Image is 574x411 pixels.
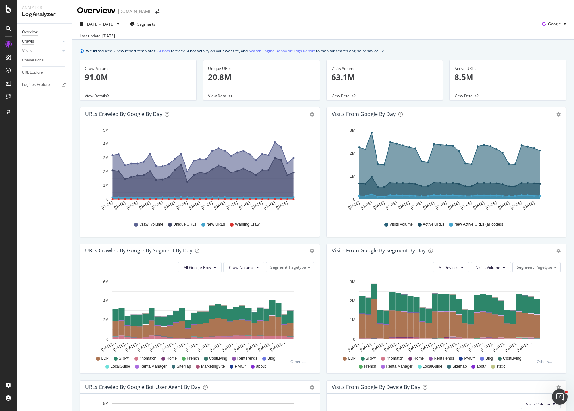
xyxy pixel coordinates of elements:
[173,222,196,227] span: Unique URLs
[270,264,287,270] span: Segment
[471,262,511,272] button: Visits Volume
[380,46,385,56] button: close banner
[526,401,550,407] span: Visits Volume
[556,249,561,253] div: gear
[389,222,413,227] span: Visits Volume
[353,337,355,342] text: 0
[201,200,214,210] text: [DATE]
[454,222,503,227] span: New Active URLs (all codes)
[80,33,115,39] div: Last update
[235,364,246,369] span: PMC/*
[435,200,448,210] text: [DATE]
[485,356,493,361] span: Blog
[413,356,424,361] span: Home
[263,200,276,210] text: [DATE]
[472,200,485,210] text: [DATE]
[229,265,254,270] span: Crawl Volume
[455,66,561,72] div: Active URLs
[77,19,122,29] button: [DATE] - [DATE]
[128,19,158,29] button: Segments
[207,222,225,227] span: New URLs
[347,200,360,210] text: [DATE]
[22,38,34,45] div: Crawls
[350,318,355,323] text: 1M
[138,200,151,210] text: [DATE]
[332,278,558,353] svg: A chart.
[552,389,568,405] iframe: Intercom live chat
[350,174,355,179] text: 1M
[85,384,200,390] div: URLs Crawled by Google bot User Agent By Day
[140,356,157,361] span: #nomatch
[535,264,552,270] span: Pagetype
[537,359,555,364] div: Others...
[106,337,108,342] text: 0
[310,112,314,117] div: gear
[85,93,107,99] span: View Details
[187,356,199,361] span: French
[106,197,108,202] text: 0
[176,200,189,210] text: [DATE]
[201,364,225,369] span: MarketingSite
[386,356,403,361] span: #nomatch
[126,200,139,210] text: [DATE]
[364,364,376,369] span: French
[103,318,108,323] text: 2M
[522,200,535,210] text: [DATE]
[213,200,226,210] text: [DATE]
[140,364,167,369] span: RentalManager
[22,48,32,54] div: Visits
[208,93,230,99] span: View Details
[350,151,355,156] text: 2M
[103,170,108,174] text: 2M
[86,21,114,27] span: [DATE] - [DATE]
[517,264,534,270] span: Segment
[452,364,467,369] span: Sitemap
[103,280,108,284] text: 6M
[166,356,177,361] span: Home
[178,262,222,272] button: All Google Bots
[235,222,260,227] span: Warning Crawl
[249,48,315,54] a: Search Engine Behavior: Logs Report
[423,222,444,227] span: Active URLs
[22,48,61,54] a: Visits
[332,111,396,117] div: Visits from Google by day
[251,200,264,210] text: [DATE]
[22,69,67,76] a: URL Explorer
[256,364,266,369] span: about
[497,200,510,210] text: [DATE]
[276,200,288,210] text: [DATE]
[22,11,66,18] div: LogAnalyzer
[237,356,257,361] span: RentTrends
[447,200,460,210] text: [DATE]
[372,200,385,210] text: [DATE]
[332,247,426,254] div: Visits from Google By Segment By Day
[163,200,176,210] text: [DATE]
[510,200,523,210] text: [DATE]
[77,5,116,16] div: Overview
[22,29,38,36] div: Overview
[460,200,473,210] text: [DATE]
[556,385,561,390] div: gear
[455,93,477,99] span: View Details
[22,57,44,64] div: Conversions
[332,72,438,83] p: 63.1M
[360,200,373,210] text: [DATE]
[455,72,561,83] p: 8.5M
[85,278,312,353] svg: A chart.
[477,364,486,369] span: about
[103,142,108,147] text: 4M
[22,69,44,76] div: URL Explorer
[434,356,454,361] span: RentTrends
[208,66,315,72] div: Unique URLs
[209,356,227,361] span: CostLiving
[267,356,275,361] span: Blog
[151,200,164,210] text: [DATE]
[410,200,423,210] text: [DATE]
[22,5,66,11] div: Analytics
[22,38,61,45] a: Crawls
[397,200,410,210] text: [DATE]
[155,9,159,14] div: arrow-right-arrow-left
[423,364,443,369] span: LocalGuide
[290,359,309,364] div: Others...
